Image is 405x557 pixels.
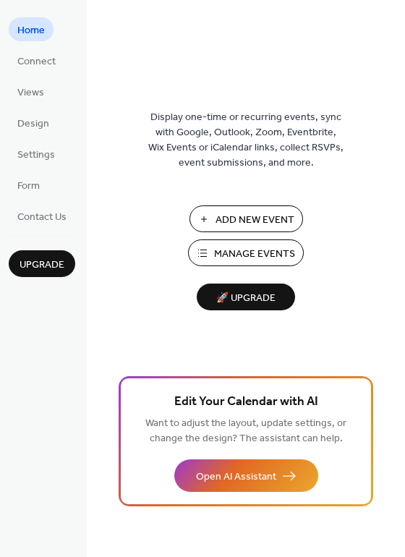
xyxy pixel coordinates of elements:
[17,85,44,101] span: Views
[17,54,56,69] span: Connect
[174,392,318,412] span: Edit Your Calendar with AI
[214,247,295,262] span: Manage Events
[148,110,344,171] span: Display one-time or recurring events, sync with Google, Outlook, Zoom, Eventbrite, Wix Events or ...
[9,204,75,228] a: Contact Us
[9,80,53,103] a: Views
[188,239,304,266] button: Manage Events
[9,48,64,72] a: Connect
[20,258,64,273] span: Upgrade
[17,210,67,225] span: Contact Us
[197,284,295,310] button: 🚀 Upgrade
[216,213,294,228] span: Add New Event
[9,17,54,41] a: Home
[9,111,58,135] a: Design
[9,142,64,166] a: Settings
[205,289,286,308] span: 🚀 Upgrade
[17,148,55,163] span: Settings
[17,23,45,38] span: Home
[17,179,40,194] span: Form
[9,250,75,277] button: Upgrade
[174,459,318,492] button: Open AI Assistant
[145,414,346,448] span: Want to adjust the layout, update settings, or change the design? The assistant can help.
[196,469,276,485] span: Open AI Assistant
[17,116,49,132] span: Design
[9,173,48,197] a: Form
[189,205,303,232] button: Add New Event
